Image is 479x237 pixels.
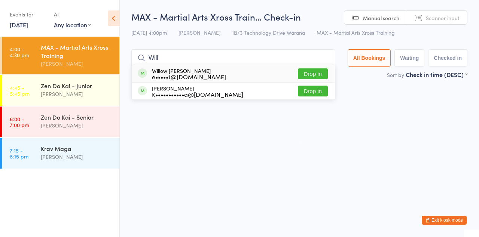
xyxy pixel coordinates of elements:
time: 6:00 - 7:00 pm [10,116,29,128]
a: 4:00 -4:30 pmMAX - Martial Arts Xross Training[PERSON_NAME] [2,37,119,74]
div: Zen Do Kai - Senior [41,113,113,121]
time: 4:00 - 4:30 pm [10,46,29,58]
span: Manual search [363,14,399,22]
div: Krav Maga [41,144,113,153]
div: e•••••1@[DOMAIN_NAME] [152,74,226,80]
a: [DATE] [10,21,28,29]
div: [PERSON_NAME] [41,121,113,130]
div: [PERSON_NAME] [41,90,113,98]
button: Waiting [394,49,424,67]
a: 7:15 -8:15 pmKrav Maga[PERSON_NAME] [2,138,119,169]
label: Sort by [387,71,404,79]
input: Search [131,49,335,67]
button: All Bookings [348,49,391,67]
button: Drop in [298,86,328,96]
button: Exit kiosk mode [422,216,467,225]
time: 4:45 - 5:45 pm [10,84,30,96]
div: MAX - Martial Arts Xross Training [41,43,113,59]
a: 4:45 -5:45 pmZen Do Kai - Junior[PERSON_NAME] [2,75,119,106]
div: At [54,8,91,21]
div: Check in time (DESC) [406,70,467,79]
span: [PERSON_NAME] [179,29,220,36]
div: Events for [10,8,46,21]
span: 1B/3 Technology Drive Warana [232,29,305,36]
div: Willow [PERSON_NAME] [152,68,226,80]
a: 6:00 -7:00 pmZen Do Kai - Senior[PERSON_NAME] [2,107,119,137]
span: [DATE] 4:00pm [131,29,167,36]
span: MAX - Martial Arts Xross Training [317,29,395,36]
div: [PERSON_NAME] [41,153,113,161]
div: Zen Do Kai - Junior [41,81,113,90]
span: Scanner input [426,14,460,22]
div: [PERSON_NAME] [41,59,113,68]
button: Checked in [428,49,467,67]
h2: MAX - Martial Arts Xross Train… Check-in [131,10,467,23]
time: 7:15 - 8:15 pm [10,147,28,159]
div: Any location [54,21,91,29]
div: [PERSON_NAME] [152,85,243,97]
div: K•••••••••••a@[DOMAIN_NAME] [152,91,243,97]
button: Drop in [298,68,328,79]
